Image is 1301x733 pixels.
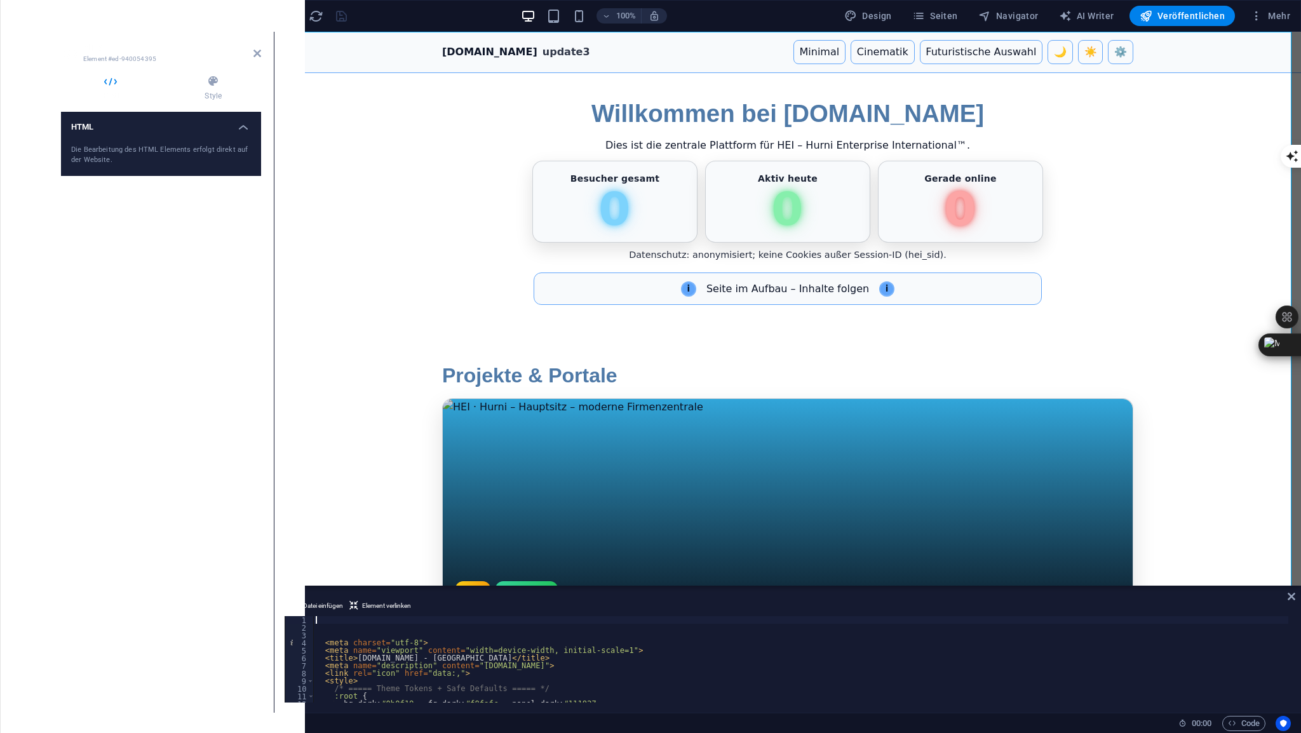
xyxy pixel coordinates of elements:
[83,53,236,65] h3: Element #ed-940054395
[597,8,642,24] button: 100%
[285,677,314,685] div: 9
[285,685,314,692] div: 10
[1276,716,1291,731] button: Usercentrics
[83,42,261,53] h2: HTML
[71,145,251,166] div: Die Bearbeitung des HTML Elements erfolgt direkt auf der Website.
[616,8,636,24] h6: 100%
[309,9,323,24] i: Seite neu laden
[285,647,314,654] div: 5
[285,624,314,631] div: 2
[978,10,1039,22] span: Navigator
[303,598,343,614] span: Datei einfügen
[1192,716,1211,731] span: 00 00
[1178,716,1212,731] h6: Session-Zeit
[1059,10,1114,22] span: AI Writer
[839,6,897,26] div: Design (Strg+Alt+Y)
[61,112,261,135] h4: HTML
[844,10,892,22] span: Design
[285,654,314,662] div: 6
[285,700,314,708] div: 12
[165,75,261,102] h4: Style
[839,6,897,26] button: Design
[362,598,411,614] span: Element verlinken
[285,639,314,647] div: 4
[285,662,314,669] div: 7
[285,669,314,677] div: 8
[1245,6,1295,26] button: Mehr
[1201,718,1203,728] span: :
[285,631,314,639] div: 3
[1250,10,1290,22] span: Mehr
[1129,6,1235,26] button: Veröffentlichen
[649,10,660,22] i: Bei Größenänderung Zoomstufe automatisch an das gewählte Gerät anpassen.
[1054,6,1119,26] button: AI Writer
[285,616,314,624] div: 1
[912,10,958,22] span: Seiten
[287,598,345,614] button: Datei einfügen
[347,598,413,614] button: Element verlinken
[907,6,963,26] button: Seiten
[61,75,165,102] h4: HTML
[1228,716,1260,731] span: Code
[1140,10,1225,22] span: Veröffentlichen
[973,6,1044,26] button: Navigator
[285,692,314,700] div: 11
[308,8,323,24] button: reload
[1222,716,1265,731] button: Code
